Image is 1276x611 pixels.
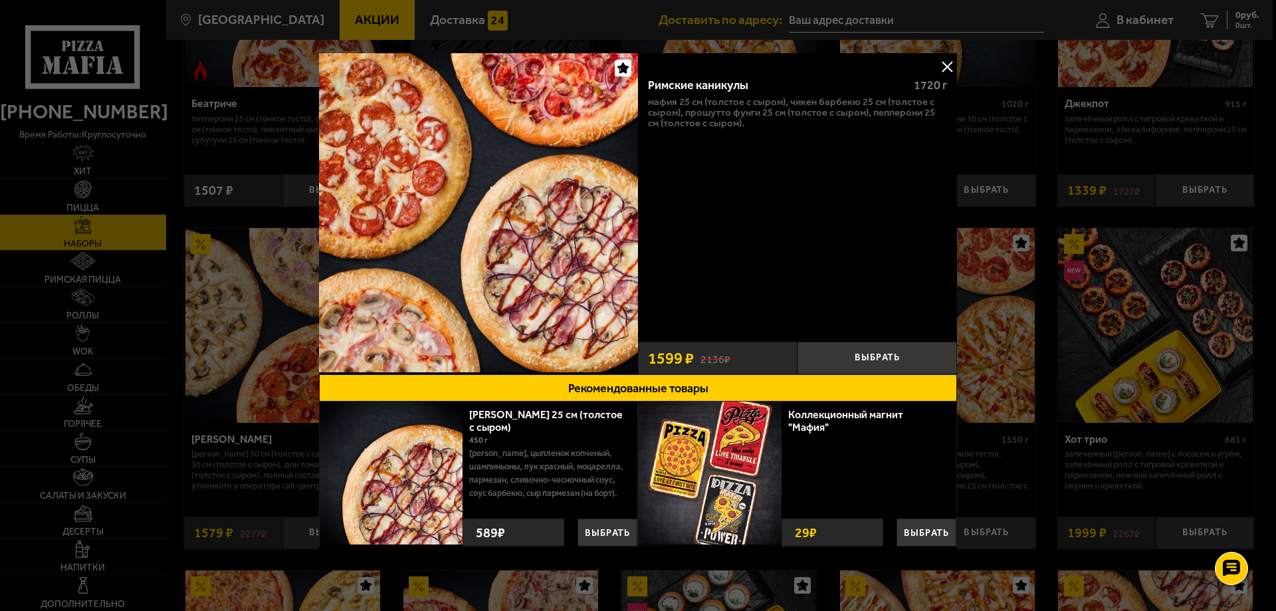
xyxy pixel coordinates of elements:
[792,519,820,546] strong: 29 ₽
[648,350,694,366] span: 1599 ₽
[469,435,488,445] span: 450 г
[319,53,638,372] img: Римские каникулы
[914,78,947,92] span: 1720 г
[319,374,957,402] button: Рекомендованные товары
[648,96,947,128] p: Мафия 25 см (толстое с сыром), Чикен Барбекю 25 см (толстое с сыром), Прошутто Фунги 25 см (толст...
[469,408,623,433] a: [PERSON_NAME] 25 см (толстое с сыром)
[473,519,508,546] strong: 589 ₽
[578,519,637,547] button: Выбрать
[648,78,903,93] div: Римские каникулы
[797,342,957,374] button: Выбрать
[319,53,638,374] a: Римские каникулы
[788,408,903,433] a: Коллекционный магнит "Мафия"
[897,519,956,547] button: Выбрать
[469,447,627,500] p: [PERSON_NAME], цыпленок копченый, шампиньоны, лук красный, моцарелла, пармезан, сливочно-чесночны...
[700,351,730,365] s: 2136 ₽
